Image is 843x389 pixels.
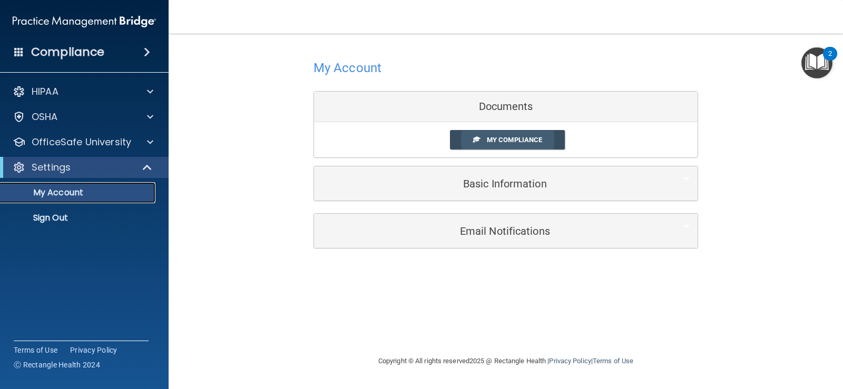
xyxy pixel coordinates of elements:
h4: My Account [313,61,381,75]
a: Terms of Use [593,357,633,365]
a: Basic Information [322,172,690,195]
img: PMB logo [13,11,156,32]
p: OSHA [32,111,58,123]
a: HIPAA [13,85,153,98]
a: Settings [13,161,153,174]
a: Privacy Policy [549,357,591,365]
p: My Account [7,187,151,198]
span: My Compliance [487,136,542,144]
a: OfficeSafe University [13,136,153,148]
div: Copyright © All rights reserved 2025 @ Rectangle Health | | [313,344,698,378]
a: OSHA [13,111,153,123]
div: Documents [314,92,698,122]
a: Privacy Policy [70,345,117,355]
h5: Basic Information [322,178,658,189]
h4: Compliance [31,45,104,59]
div: 2 [828,54,832,67]
a: Email Notifications [322,219,690,243]
p: HIPAA [32,85,58,98]
span: Ⓒ Rectangle Health 2024 [14,360,100,370]
p: Settings [32,161,71,174]
a: Terms of Use [14,345,57,355]
p: Sign Out [7,213,151,223]
button: Open Resource Center, 2 new notifications [801,47,832,78]
h5: Email Notifications [322,225,658,237]
p: OfficeSafe University [32,136,131,148]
